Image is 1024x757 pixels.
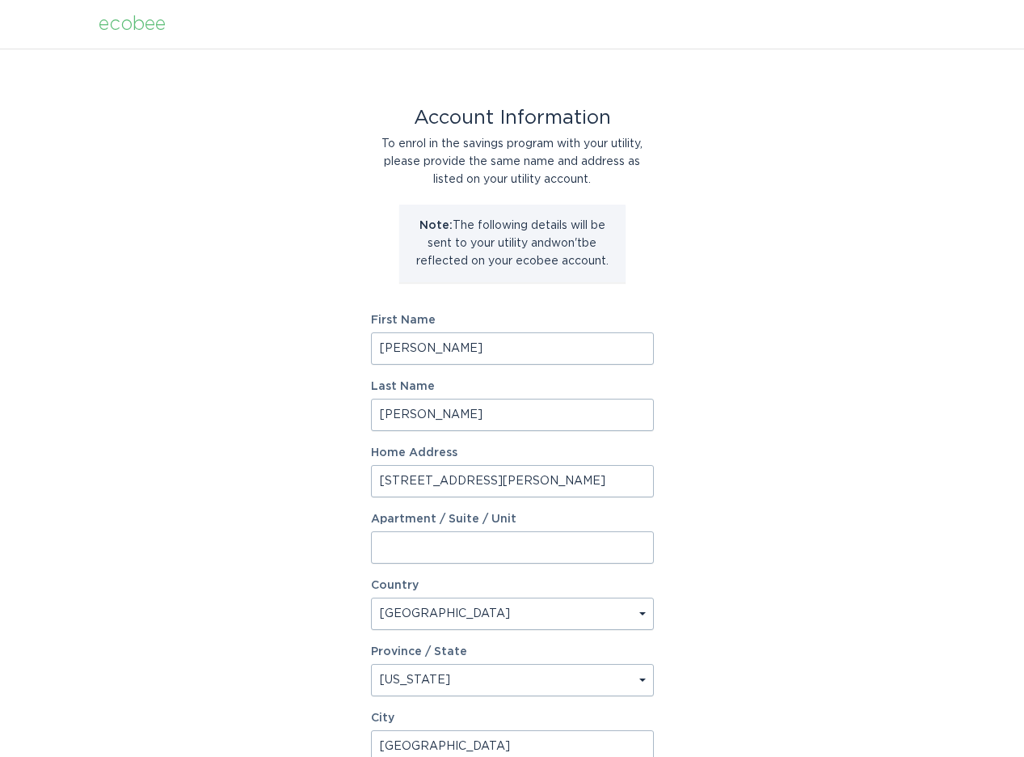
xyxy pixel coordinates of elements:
strong: Note: [419,220,453,231]
div: ecobee [99,15,166,33]
label: First Name [371,315,654,326]
label: City [371,713,654,724]
label: Country [371,580,419,591]
p: The following details will be sent to your utility and won't be reflected on your ecobee account. [411,217,613,270]
label: Last Name [371,381,654,392]
label: Home Address [371,447,654,459]
div: Account Information [371,109,654,127]
label: Apartment / Suite / Unit [371,514,654,525]
div: To enrol in the savings program with your utility, please provide the same name and address as li... [371,135,654,188]
label: Province / State [371,646,467,658]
